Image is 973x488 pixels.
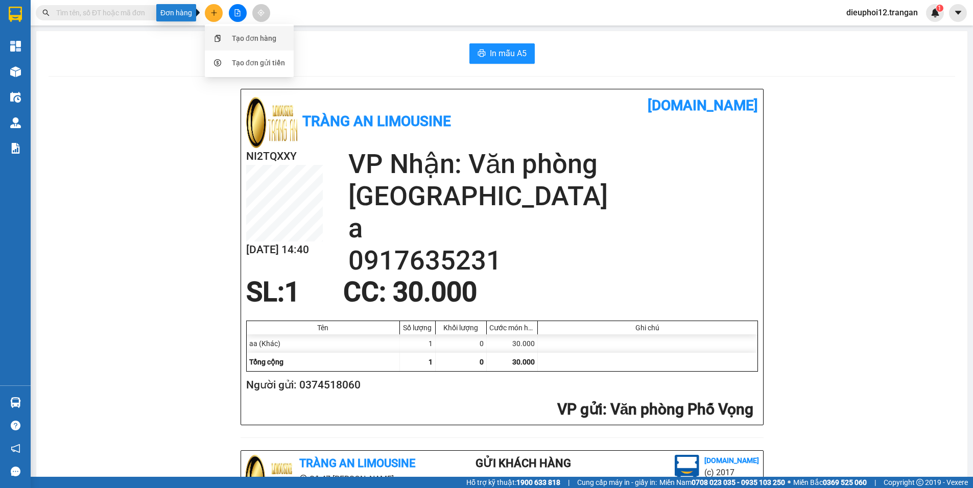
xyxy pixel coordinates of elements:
[284,276,300,308] span: 1
[400,334,436,353] div: 1
[11,421,20,430] span: question-circle
[299,475,307,483] span: environment
[648,97,758,114] b: [DOMAIN_NAME]
[246,148,323,165] h2: NI2TQXXY
[205,4,223,22] button: plus
[10,397,21,408] img: warehouse-icon
[10,143,21,154] img: solution-icon
[489,324,535,332] div: Cước món hàng
[954,8,963,17] span: caret-down
[56,7,177,18] input: Tìm tên, số ĐT hoặc mã đơn
[246,276,284,308] span: SL:
[402,324,433,332] div: Số lượng
[936,5,943,12] sup: 1
[823,478,867,486] strong: 0369 525 060
[11,444,20,453] span: notification
[246,377,754,394] h2: Người gửi: 0374518060
[469,43,535,64] button: printerIn mẫu A5
[249,358,283,366] span: Tổng cộng
[214,59,221,66] span: dollar-circle
[429,358,433,366] span: 1
[659,477,785,488] span: Miền Nam
[42,9,50,16] span: search
[232,33,276,44] div: Tạo đơn hàng
[438,324,484,332] div: Khối lượng
[10,117,21,128] img: warehouse-icon
[436,334,487,353] div: 0
[692,478,785,486] strong: 0708 023 035 - 0935 103 250
[704,466,759,479] li: (c) 2017
[348,245,758,277] h2: 0917635231
[788,480,791,484] span: ⚪️
[557,400,603,418] span: VP gửi
[246,97,297,148] img: logo.jpg
[10,66,21,77] img: warehouse-icon
[487,334,538,353] div: 30.000
[476,457,571,470] b: Gửi khách hàng
[793,477,867,488] span: Miền Bắc
[10,41,21,52] img: dashboard-icon
[480,358,484,366] span: 0
[302,113,451,130] b: Tràng An Limousine
[247,334,400,353] div: aa (Khác)
[938,5,941,12] span: 1
[568,477,569,488] span: |
[210,9,218,16] span: plus
[299,457,415,470] b: Tràng An Limousine
[252,4,270,22] button: aim
[838,6,926,19] span: dieuphoi12.trangan
[577,477,657,488] span: Cung cấp máy in - giấy in:
[675,455,699,479] img: logo.jpg
[348,148,758,212] h2: VP Nhận: Văn phòng [GEOGRAPHIC_DATA]
[229,4,247,22] button: file-add
[490,47,527,60] span: In mẫu A5
[214,35,221,42] span: snippets
[512,358,535,366] span: 30.000
[466,477,560,488] span: Hỗ trợ kỹ thuật:
[246,399,754,420] h2: : Văn phòng Phố Vọng
[516,478,560,486] strong: 1900 633 818
[11,467,20,476] span: message
[246,241,323,258] h2: [DATE] 14:40
[874,477,876,488] span: |
[257,9,265,16] span: aim
[931,8,940,17] img: icon-new-feature
[348,212,758,245] h2: a
[337,277,483,307] div: CC : 30.000
[949,4,967,22] button: caret-down
[10,92,21,103] img: warehouse-icon
[916,479,923,486] span: copyright
[704,456,759,465] b: [DOMAIN_NAME]
[156,4,196,21] div: Đơn hàng
[249,324,397,332] div: Tên
[232,57,285,68] div: Tạo đơn gửi tiền
[234,9,241,16] span: file-add
[9,7,22,22] img: logo-vxr
[478,49,486,59] span: printer
[540,324,755,332] div: Ghi chú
